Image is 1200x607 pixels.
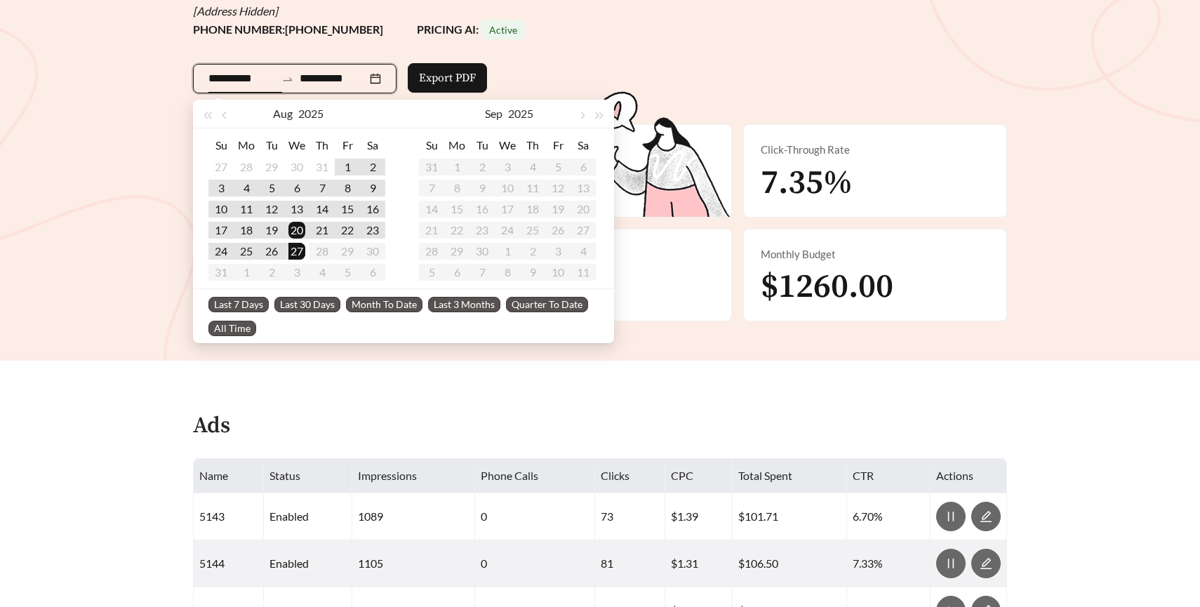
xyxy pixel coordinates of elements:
[238,159,255,175] div: 28
[971,549,1001,578] button: edit
[335,178,360,199] td: 2025-08-08
[288,180,305,196] div: 6
[234,178,259,199] td: 2025-08-04
[309,178,335,199] td: 2025-08-07
[259,178,284,199] td: 2025-08-05
[309,199,335,220] td: 2025-08-14
[259,199,284,220] td: 2025-08-12
[971,502,1001,531] button: edit
[234,199,259,220] td: 2025-08-11
[352,493,474,540] td: 1089
[595,540,665,587] td: 81
[193,4,278,18] i: [Address Hidden]
[761,142,989,158] div: Click-Through Rate
[269,509,309,523] span: enabled
[314,222,331,239] div: 21
[335,134,360,156] th: Fr
[360,156,385,178] td: 2025-08-02
[259,156,284,178] td: 2025-07-29
[931,459,1007,493] th: Actions
[208,321,256,336] span: All Time
[671,469,693,482] span: CPC
[475,493,595,540] td: 0
[213,159,229,175] div: 27
[298,100,324,128] button: 2025
[263,159,280,175] div: 29
[346,297,422,312] span: Month To Date
[417,22,526,36] strong: PRICING AI:
[259,241,284,262] td: 2025-08-26
[352,540,474,587] td: 1105
[761,162,853,204] span: 7.35%
[213,201,229,218] div: 10
[761,266,893,308] span: $1260.00
[194,459,264,493] th: Name
[309,156,335,178] td: 2025-07-31
[733,540,846,587] td: $106.50
[288,159,305,175] div: 30
[665,540,733,587] td: $1.31
[314,201,331,218] div: 14
[238,222,255,239] div: 18
[733,493,846,540] td: $101.71
[213,222,229,239] div: 17
[971,509,1001,523] a: edit
[234,134,259,156] th: Mo
[489,24,517,36] span: Active
[360,199,385,220] td: 2025-08-16
[314,180,331,196] div: 7
[360,134,385,156] th: Sa
[208,220,234,241] td: 2025-08-17
[309,220,335,241] td: 2025-08-21
[475,540,595,587] td: 0
[288,222,305,239] div: 20
[665,493,733,540] td: $1.39
[733,459,846,493] th: Total Spent
[208,199,234,220] td: 2025-08-10
[288,243,305,260] div: 27
[309,134,335,156] th: Th
[288,201,305,218] div: 13
[360,220,385,241] td: 2025-08-23
[335,156,360,178] td: 2025-08-01
[281,73,294,86] span: swap-right
[234,241,259,262] td: 2025-08-25
[263,180,280,196] div: 5
[274,297,340,312] span: Last 30 Days
[284,178,309,199] td: 2025-08-06
[761,246,989,262] div: Monthly Budget
[352,459,474,493] th: Impressions
[364,159,381,175] div: 2
[419,69,476,86] span: Export PDF
[545,134,571,156] th: Fr
[234,220,259,241] td: 2025-08-18
[238,243,255,260] div: 25
[238,180,255,196] div: 4
[485,100,502,128] button: Sep
[284,241,309,262] td: 2025-08-27
[193,414,230,439] h4: Ads
[263,201,280,218] div: 12
[335,220,360,241] td: 2025-08-22
[469,134,495,156] th: Tu
[364,201,381,218] div: 16
[263,222,280,239] div: 19
[199,556,225,570] a: 5144
[520,134,545,156] th: Th
[259,134,284,156] th: Tu
[339,159,356,175] div: 1
[208,156,234,178] td: 2025-07-27
[284,156,309,178] td: 2025-07-30
[506,297,588,312] span: Quarter To Date
[213,180,229,196] div: 3
[263,243,280,260] div: 26
[847,540,931,587] td: 7.33%
[339,180,356,196] div: 8
[208,241,234,262] td: 2025-08-24
[339,222,356,239] div: 22
[475,459,595,493] th: Phone Calls
[335,199,360,220] td: 2025-08-15
[428,297,500,312] span: Last 3 Months
[360,178,385,199] td: 2025-08-09
[595,459,665,493] th: Clicks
